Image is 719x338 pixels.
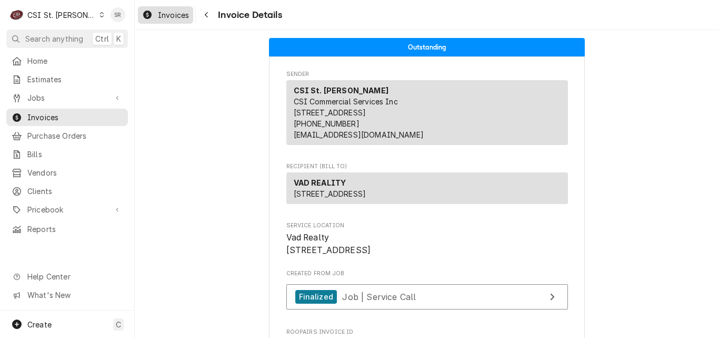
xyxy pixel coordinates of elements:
[215,8,282,22] span: Invoice Details
[27,167,123,178] span: Vendors
[294,189,366,198] span: [STREET_ADDRESS]
[27,149,123,160] span: Bills
[342,291,416,302] span: Job | Service Call
[286,80,568,145] div: Sender
[286,70,568,150] div: Invoice Sender
[286,172,568,204] div: Recipient (Bill To)
[95,33,109,44] span: Ctrl
[6,127,128,144] a: Purchase Orders
[6,286,128,304] a: Go to What's New
[6,89,128,107] a: Go to Jobs
[286,80,568,149] div: Sender
[286,284,568,310] a: View Job
[286,162,568,171] span: Recipient (Bill To)
[294,97,398,117] span: CSI Commercial Services Inc [STREET_ADDRESS]
[286,221,568,230] span: Service Location
[6,146,128,163] a: Bills
[6,164,128,181] a: Vendors
[27,74,123,85] span: Estimates
[27,9,96,21] div: CSI St. [PERSON_NAME]
[294,119,359,128] a: [PHONE_NUMBER]
[198,6,215,23] button: Navigate back
[286,231,568,256] span: Service Location
[27,204,107,215] span: Pricebook
[286,233,371,255] span: Vad Realty [STREET_ADDRESS]
[6,71,128,88] a: Estimates
[269,38,585,56] div: Status
[408,44,446,51] span: Outstanding
[27,320,52,329] span: Create
[294,178,346,187] strong: VAD REALITY
[27,186,123,197] span: Clients
[286,328,568,336] span: Roopairs Invoice ID
[295,290,337,304] div: Finalized
[294,86,388,95] strong: CSI St. [PERSON_NAME]
[27,271,122,282] span: Help Center
[158,9,189,21] span: Invoices
[6,182,128,200] a: Clients
[111,7,125,22] div: Stephani Roth's Avatar
[138,6,193,24] a: Invoices
[286,70,568,79] span: Sender
[116,33,121,44] span: K
[6,220,128,238] a: Reports
[6,201,128,218] a: Go to Pricebook
[25,33,83,44] span: Search anything
[286,269,568,315] div: Created From Job
[6,52,128,70] a: Home
[116,319,121,330] span: C
[6,268,128,285] a: Go to Help Center
[27,289,122,301] span: What's New
[6,30,128,48] button: Search anythingCtrlK
[27,224,123,235] span: Reports
[286,162,568,209] div: Invoice Recipient
[27,112,123,123] span: Invoices
[27,55,123,66] span: Home
[27,130,123,141] span: Purchase Orders
[6,109,128,126] a: Invoices
[286,221,568,257] div: Service Location
[111,7,125,22] div: SR
[286,269,568,278] span: Created From Job
[9,7,24,22] div: C
[9,7,24,22] div: CSI St. Louis's Avatar
[294,130,424,139] a: [EMAIL_ADDRESS][DOMAIN_NAME]
[27,92,107,103] span: Jobs
[286,172,568,208] div: Recipient (Bill To)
